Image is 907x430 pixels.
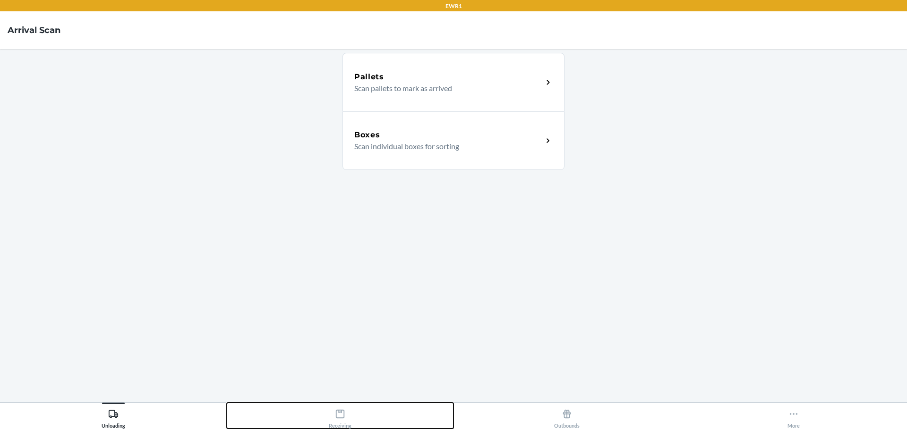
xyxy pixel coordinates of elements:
button: Receiving [227,403,453,429]
h5: Pallets [354,71,384,83]
button: More [680,403,907,429]
p: EWR1 [445,2,462,10]
h4: Arrival Scan [8,24,60,36]
h5: Boxes [354,129,380,141]
div: Receiving [329,405,351,429]
p: Scan pallets to mark as arrived [354,83,535,94]
p: Scan individual boxes for sorting [354,141,535,152]
div: Unloading [102,405,125,429]
button: Outbounds [453,403,680,429]
div: More [787,405,800,429]
div: Outbounds [554,405,580,429]
a: PalletsScan pallets to mark as arrived [342,53,565,111]
a: BoxesScan individual boxes for sorting [342,111,565,170]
